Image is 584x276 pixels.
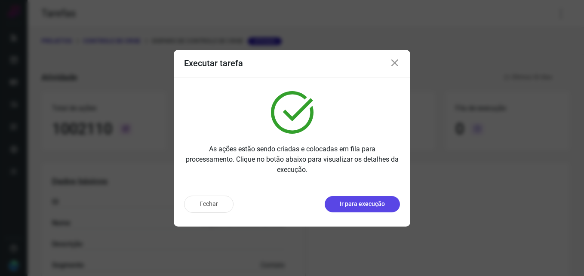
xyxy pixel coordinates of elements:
[184,144,400,175] p: As ações estão sendo criadas e colocadas em fila para processamento. Clique no botão abaixo para ...
[340,199,385,209] p: Ir para execução
[184,196,234,213] button: Fechar
[271,91,314,134] img: verified.svg
[325,196,400,212] button: Ir para execução
[184,58,243,68] h3: Executar tarefa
